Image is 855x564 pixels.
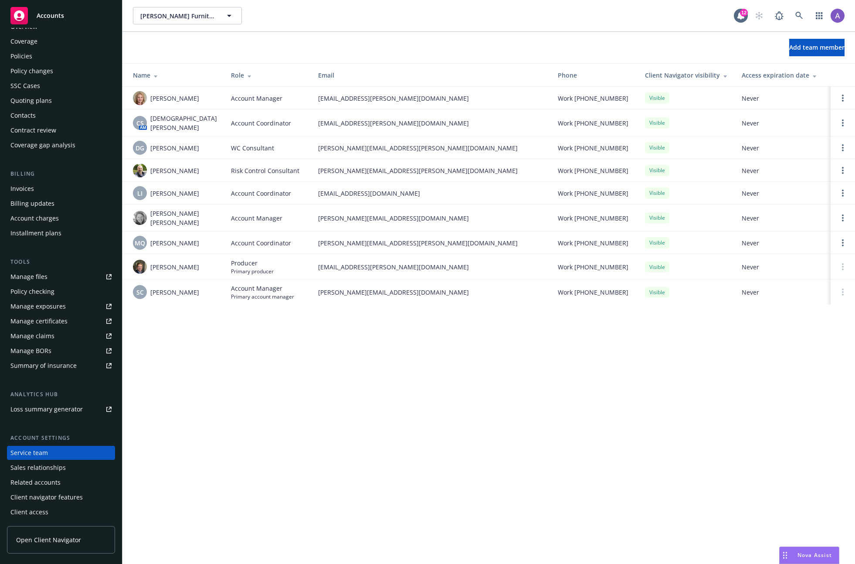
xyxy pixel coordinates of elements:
div: Client Navigator visibility [645,71,728,80]
span: [PERSON_NAME] [PERSON_NAME] [150,209,217,227]
div: Visible [645,212,669,223]
a: Open options [838,143,848,153]
span: WC Consultant [231,143,274,153]
span: Never [742,119,824,128]
div: Phone [558,71,631,80]
a: Policies [7,49,115,63]
span: [PERSON_NAME] [150,189,199,198]
a: Open options [838,93,848,103]
div: Summary of insurance [10,359,77,373]
span: Never [742,94,824,103]
span: Work [PHONE_NUMBER] [558,166,628,175]
a: Open options [838,165,848,176]
a: Billing updates [7,197,115,211]
a: Open options [838,188,848,198]
div: Client navigator features [10,490,83,504]
span: [PERSON_NAME] [150,143,199,153]
a: Search [791,7,808,24]
a: Coverage gap analysis [7,138,115,152]
div: Manage exposures [10,299,66,313]
span: [PERSON_NAME] [150,166,199,175]
a: Manage files [7,270,115,284]
div: Billing updates [10,197,54,211]
div: Client access [10,505,48,519]
div: Access expiration date [742,71,824,80]
div: Installment plans [10,226,61,240]
span: Work [PHONE_NUMBER] [558,262,628,272]
div: Visible [645,187,669,198]
a: Accounts [7,3,115,28]
span: [PERSON_NAME][EMAIL_ADDRESS][DOMAIN_NAME] [318,288,544,297]
a: Installment plans [7,226,115,240]
span: [PERSON_NAME] [150,288,199,297]
span: SC [136,288,144,297]
span: [EMAIL_ADDRESS][DOMAIN_NAME] [318,189,544,198]
button: [PERSON_NAME] Furniture Co. [133,7,242,24]
div: Account settings [7,434,115,442]
div: Quoting plans [10,94,52,108]
span: Work [PHONE_NUMBER] [558,119,628,128]
span: CS [136,119,144,128]
a: Manage BORs [7,344,115,358]
span: Work [PHONE_NUMBER] [558,94,628,103]
span: Risk Control Consultant [231,166,299,175]
div: Loss summary generator [10,402,83,416]
div: Visible [645,117,669,128]
a: Manage claims [7,329,115,343]
div: Visible [645,237,669,248]
span: Never [742,288,824,297]
a: Summary of insurance [7,359,115,373]
span: Accounts [37,12,64,19]
a: Manage certificates [7,314,115,328]
a: Service team [7,446,115,460]
div: Visible [645,165,669,176]
div: Visible [645,262,669,272]
span: Primary producer [231,268,274,275]
span: Account Coordinator [231,189,291,198]
div: Visible [645,142,669,153]
a: Contract review [7,123,115,137]
span: Add team member [789,43,845,51]
div: Contacts [10,109,36,122]
a: Open options [838,118,848,128]
div: Manage claims [10,329,54,343]
div: Manage files [10,270,47,284]
div: Name [133,71,217,80]
span: Never [742,262,824,272]
span: Account Coordinator [231,119,291,128]
div: Coverage [10,34,37,48]
a: Account charges [7,211,115,225]
a: Related accounts [7,476,115,489]
span: Primary account manager [231,293,294,300]
a: Contacts [7,109,115,122]
span: [EMAIL_ADDRESS][PERSON_NAME][DOMAIN_NAME] [318,119,544,128]
div: Manage certificates [10,314,68,328]
a: Manage exposures [7,299,115,313]
div: Related accounts [10,476,61,489]
span: Never [742,143,824,153]
div: Visible [645,287,669,298]
div: Coverage gap analysis [10,138,75,152]
span: DG [136,143,144,153]
span: Account Manager [231,94,282,103]
span: Work [PHONE_NUMBER] [558,189,628,198]
span: [PERSON_NAME][EMAIL_ADDRESS][PERSON_NAME][DOMAIN_NAME] [318,238,544,248]
div: Tools [7,258,115,266]
span: MQ [135,238,145,248]
span: Account Coordinator [231,238,291,248]
div: Contract review [10,123,56,137]
span: Account Manager [231,284,294,293]
span: Open Client Navigator [16,535,81,544]
span: Work [PHONE_NUMBER] [558,214,628,223]
a: Quoting plans [7,94,115,108]
span: [PERSON_NAME] [150,238,199,248]
div: Policies [10,49,32,63]
button: Nova Assist [779,547,839,564]
a: Policy checking [7,285,115,299]
span: Nova Assist [797,551,832,559]
a: Coverage [7,34,115,48]
img: photo [831,9,845,23]
span: [EMAIL_ADDRESS][PERSON_NAME][DOMAIN_NAME] [318,94,544,103]
div: Role [231,71,304,80]
a: Loss summary generator [7,402,115,416]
